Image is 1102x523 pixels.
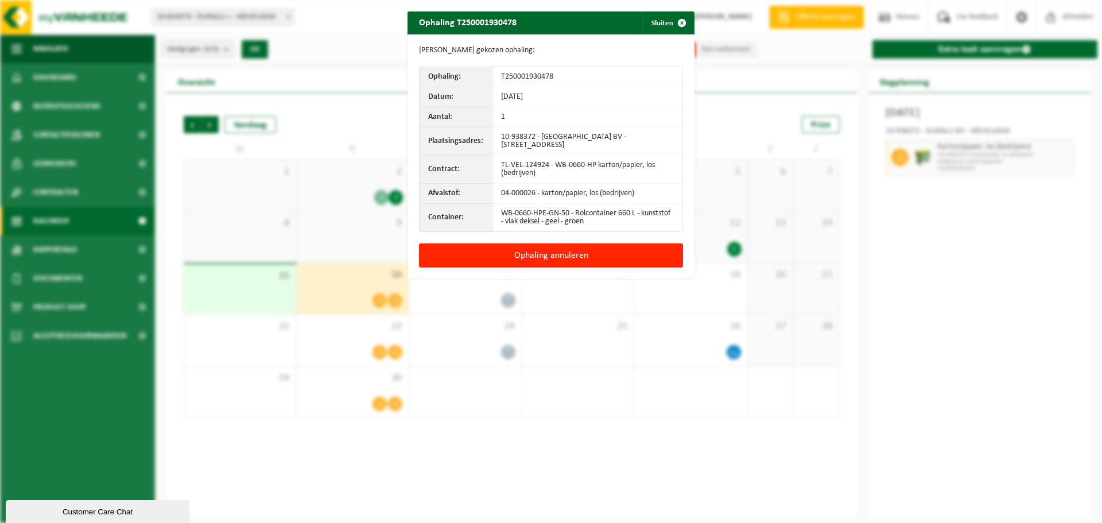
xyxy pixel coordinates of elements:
[492,107,682,127] td: 1
[420,87,492,107] th: Datum:
[492,67,682,87] td: T250001930478
[419,243,683,268] button: Ophaling annuleren
[642,11,693,34] button: Sluiten
[420,156,492,184] th: Contract:
[408,11,528,33] h2: Ophaling T250001930478
[492,156,682,184] td: TL-VEL-124924 - WB-0660-HP karton/papier, los (bedrijven)
[420,204,492,231] th: Container:
[492,204,682,231] td: WB-0660-HPE-GN-50 - Rolcontainer 660 L - kunststof - vlak deksel - geel - groen
[420,107,492,127] th: Aantal:
[419,46,683,55] p: [PERSON_NAME] gekozen ophaling:
[420,67,492,87] th: Ophaling:
[492,127,682,156] td: 10-938372 - [GEOGRAPHIC_DATA] BV - [STREET_ADDRESS]
[492,87,682,107] td: [DATE]
[420,127,492,156] th: Plaatsingsadres:
[492,184,682,204] td: 04-000026 - karton/papier, los (bedrijven)
[420,184,492,204] th: Afvalstof:
[6,498,192,523] iframe: chat widget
